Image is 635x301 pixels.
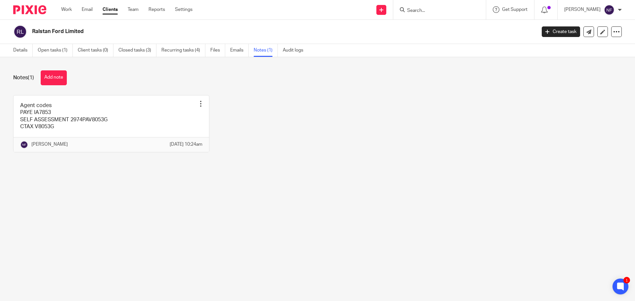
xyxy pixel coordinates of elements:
a: Email [82,6,93,13]
input: Search [406,8,466,14]
img: Pixie [13,5,46,14]
p: [PERSON_NAME] [564,6,601,13]
a: Recurring tasks (4) [161,44,205,57]
a: Audit logs [283,44,308,57]
a: Settings [175,6,192,13]
a: Team [128,6,139,13]
a: Client tasks (0) [78,44,113,57]
a: Reports [148,6,165,13]
div: 1 [623,277,630,283]
a: Files [210,44,225,57]
a: Notes (1) [254,44,278,57]
a: Details [13,44,33,57]
img: svg%3E [604,5,614,15]
h1: Notes [13,74,34,81]
button: Add note [41,70,67,85]
img: svg%3E [20,141,28,149]
a: Create task [542,26,580,37]
a: Clients [103,6,118,13]
a: Emails [230,44,249,57]
p: [PERSON_NAME] [31,141,68,148]
a: Work [61,6,72,13]
a: Open tasks (1) [38,44,73,57]
img: svg%3E [13,25,27,39]
p: [DATE] 10:24am [170,141,202,148]
span: Get Support [502,7,528,12]
h2: Ralstan Ford Limited [32,28,432,35]
span: (1) [28,75,34,80]
a: Closed tasks (3) [118,44,156,57]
